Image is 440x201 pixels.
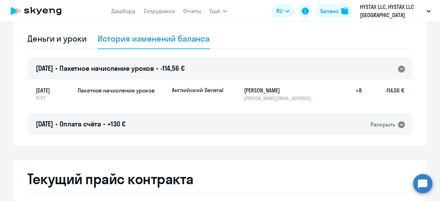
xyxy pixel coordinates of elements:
p: Английский General [172,86,223,94]
a: Дашборд [111,8,135,14]
span: RU [276,7,283,15]
div: Деньги и уроки [27,33,87,44]
p: HYSTAX LLC, HYSTAX LLC [GEOGRAPHIC_DATA] [360,3,424,19]
span: • [55,64,57,72]
span: [DATE] [36,64,53,72]
h5: [PERSON_NAME] [244,86,315,94]
span: Ещё [210,7,220,15]
div: Раскрыть [371,120,395,129]
button: HYSTAX LLC, HYSTAX LLC [GEOGRAPHIC_DATA] [356,3,434,19]
h5: +8 [340,86,362,101]
span: [DATE] [36,120,53,128]
p: [PERSON_NAME][EMAIL_ADDRESS][DOMAIN_NAME] [244,95,315,101]
span: • [103,120,105,128]
span: [DATE] [36,86,72,94]
span: • [156,64,158,72]
div: История изменений баланса [98,33,210,44]
span: • [55,120,57,128]
span: +130 € [107,120,125,128]
img: balance [341,8,348,14]
span: 15:07 [36,94,72,101]
h5: -114,56 € [362,86,404,101]
div: Баланс [320,7,339,15]
button: Ещё [210,4,227,18]
span: -114,56 € [160,64,185,72]
span: Оплата счёта [59,120,101,128]
button: RU [272,4,294,18]
h2: Текущий прайс контракта [27,171,412,187]
span: Пакетное начисление уроков [59,64,154,72]
a: Отчеты [183,8,201,14]
a: Сотрудники [144,8,175,14]
h5: Пакетное начисление уроков [78,86,166,94]
button: Балансbalance [316,4,352,18]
